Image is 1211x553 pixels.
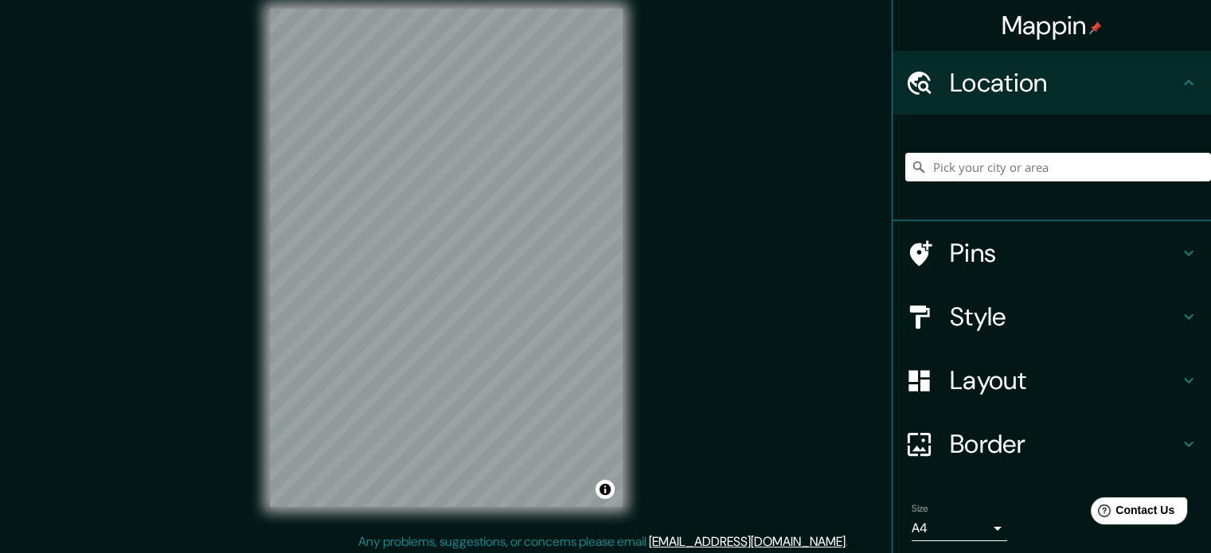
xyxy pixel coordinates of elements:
[950,237,1179,269] h4: Pins
[893,221,1211,285] div: Pins
[270,9,623,507] canvas: Map
[1089,21,1102,34] img: pin-icon.png
[950,364,1179,396] h4: Layout
[848,532,850,551] div: .
[950,428,1179,460] h4: Border
[912,502,928,516] label: Size
[905,153,1211,181] input: Pick your city or area
[893,349,1211,412] div: Layout
[596,480,615,499] button: Toggle attribution
[893,285,1211,349] div: Style
[912,516,1007,541] div: A4
[649,533,846,550] a: [EMAIL_ADDRESS][DOMAIN_NAME]
[850,532,854,551] div: .
[893,412,1211,476] div: Border
[950,301,1179,333] h4: Style
[1069,491,1193,535] iframe: Help widget launcher
[1002,10,1103,41] h4: Mappin
[893,51,1211,115] div: Location
[950,67,1179,99] h4: Location
[358,532,848,551] p: Any problems, suggestions, or concerns please email .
